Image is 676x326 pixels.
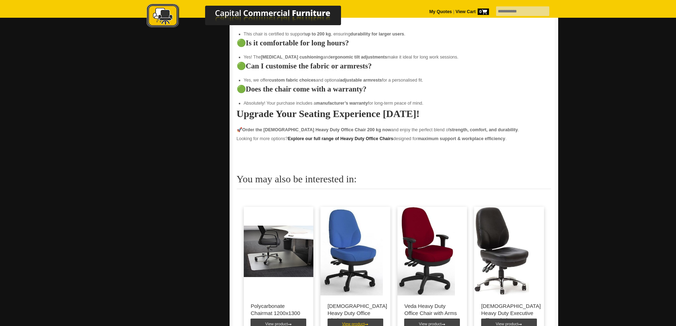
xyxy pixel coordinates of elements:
h3: 🟢 [237,39,551,46]
p: Looking for more options? designed for . [237,135,551,142]
li: Absolutely! Your purchase includes a for long-term peace of mind. [244,100,544,107]
li: Yes! The and make it ideal for long work sessions. [244,54,544,61]
a: View Cart0 [454,9,489,14]
a: Explore our full range of Heavy Duty Office Chairs [288,136,393,141]
strong: custom fabric choices [269,78,316,83]
p: Polycarbonate Chairmat 1200x1300 [251,303,307,317]
strong: Does the chair come with a warranty? [246,85,367,93]
a: My Quotes [429,9,452,14]
img: Capital Commercial Furniture Logo [127,4,375,29]
img: Veda Heavy Duty Office Chair with Arms [397,207,455,295]
li: Yes, we offer and optional for a personalised fit. [244,77,544,84]
strong: Upgrade Your Seating Experience [DATE]! [237,108,420,119]
p: 🚀 and enjoy the perfect blend of . [237,126,551,133]
strong: strength, comfort, and durability [450,127,518,132]
strong: ergonomic tilt adjustments [330,55,387,60]
img: Polycarbonate Chairmat 1200x1300 [244,207,314,295]
h3: 🟢 [237,85,551,93]
p: Veda Heavy Duty Office Chair with Arms [405,303,460,317]
span: 0 [478,9,489,15]
strong: manufacturer’s warranty [316,101,368,106]
h3: 🟢 [237,62,551,70]
strong: maximum support & workplace efficiency [418,136,505,141]
strong: Can I customise the fabric or armrests? [246,62,372,70]
p: [DEMOGRAPHIC_DATA] Heavy Duty Executive Office Chair [481,303,537,324]
h2: You may also be interested in: [237,174,551,189]
li: This chair is certified to support , ensuring . [244,31,544,38]
strong: Is it comfortable for long hours? [246,39,349,47]
p: [DEMOGRAPHIC_DATA] Heavy Duty Office Chair [328,303,383,324]
strong: adjustable armrests [340,78,382,83]
strong: Order the [DEMOGRAPHIC_DATA] Heavy Duty Office Chair 200 kg now [242,127,391,132]
strong: View Cart [456,9,489,14]
strong: durability for larger users [350,32,404,37]
strong: [MEDICAL_DATA] cushioning [261,55,323,60]
img: Veda Heavy Duty Executive Office Chair [474,207,529,295]
a: Capital Commercial Furniture Logo [127,4,375,32]
h3: 🟢 [237,16,551,23]
img: Veda Heavy Duty Office Chair [320,207,383,295]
